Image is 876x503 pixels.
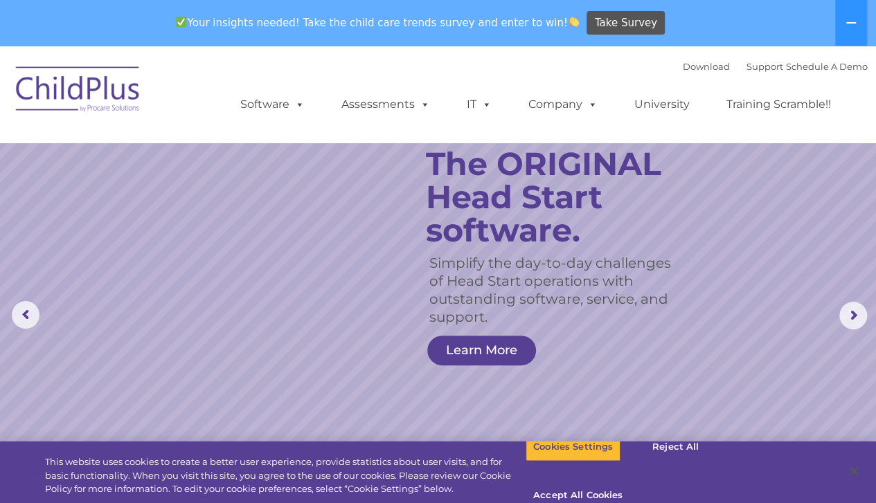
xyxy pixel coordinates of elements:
[193,148,251,158] span: Phone number
[569,17,579,27] img: 👏
[786,61,868,72] a: Schedule A Demo
[683,61,868,72] font: |
[427,336,536,365] a: Learn More
[683,61,730,72] a: Download
[620,91,704,118] a: University
[839,456,869,486] button: Close
[595,11,657,35] span: Take Survey
[193,91,235,102] span: Last name
[587,11,665,35] a: Take Survey
[9,57,148,126] img: ChildPlus by Procare Solutions
[45,455,526,496] div: This website uses cookies to create a better user experience, provide statistics about user visit...
[170,9,585,36] span: Your insights needed! Take the child care trends survey and enter to win!
[429,254,686,326] rs-layer: Simplify the day-to-day challenges of Head Start operations with outstanding software, service, a...
[632,432,719,461] button: Reject All
[515,91,611,118] a: Company
[526,432,620,461] button: Cookies Settings
[713,91,845,118] a: Training Scramble!!
[747,61,783,72] a: Support
[328,91,444,118] a: Assessments
[453,91,506,118] a: IT
[426,147,699,247] rs-layer: The ORIGINAL Head Start software.
[226,91,319,118] a: Software
[176,17,186,27] img: ✅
